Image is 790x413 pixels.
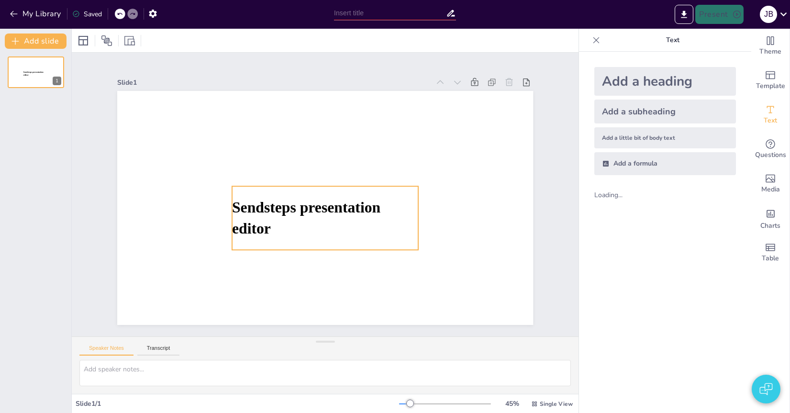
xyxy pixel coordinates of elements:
div: Add images, graphics, shapes or video [751,167,790,201]
button: Present [695,5,743,24]
span: Table [762,253,779,264]
button: Speaker Notes [79,345,134,356]
button: Transcript [137,345,180,356]
div: Add charts and graphs [751,201,790,235]
span: Theme [759,46,781,57]
div: Slide 1 / 1 [76,399,399,408]
div: Add a little bit of body text [594,127,736,148]
button: My Library [7,6,65,22]
div: 45 % [501,399,523,408]
div: Layout [76,33,91,48]
button: Export to PowerPoint [675,5,693,24]
div: Add a subheading [594,100,736,123]
div: Add a table [751,235,790,270]
div: Add text boxes [751,98,790,132]
span: Questions [755,150,786,160]
div: 1 [8,56,64,88]
div: Add a heading [594,67,736,96]
span: Charts [760,221,780,231]
span: Sendsteps presentation editor [23,71,44,77]
div: Slide 1 [117,78,430,87]
span: Template [756,81,785,91]
div: J B [760,6,777,23]
div: Loading... [594,190,639,200]
span: Position [101,35,112,46]
div: Saved [72,10,102,19]
div: 1 [53,77,61,85]
span: Sendsteps presentation editor [232,199,380,237]
div: Add a formula [594,152,736,175]
button: Add slide [5,33,67,49]
button: J B [760,5,777,24]
p: Text [604,29,742,52]
span: Single View [540,400,573,408]
span: Text [764,115,777,126]
span: Media [761,184,780,195]
div: Change the overall theme [751,29,790,63]
input: Insert title [334,6,446,20]
div: Get real-time input from your audience [751,132,790,167]
div: Resize presentation [122,33,137,48]
div: Add ready made slides [751,63,790,98]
